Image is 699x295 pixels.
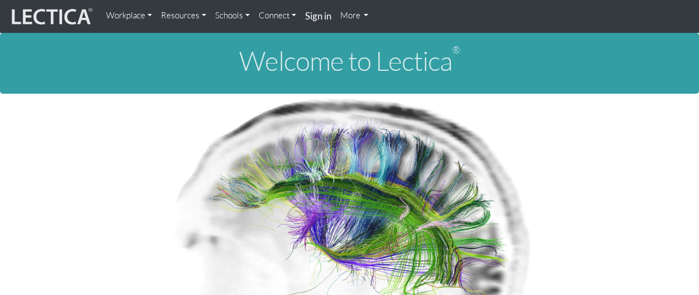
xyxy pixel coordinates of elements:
[9,6,93,27] img: lecticalive
[9,46,690,76] h1: Welcome to Lectica
[301,4,336,28] a: Sign in
[305,10,331,22] strong: Sign in
[156,4,211,27] a: Resources
[254,4,301,27] a: Connect
[336,4,373,27] a: More
[452,43,460,56] sup: ®
[102,4,156,27] a: Workplace
[211,4,254,27] a: Schools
